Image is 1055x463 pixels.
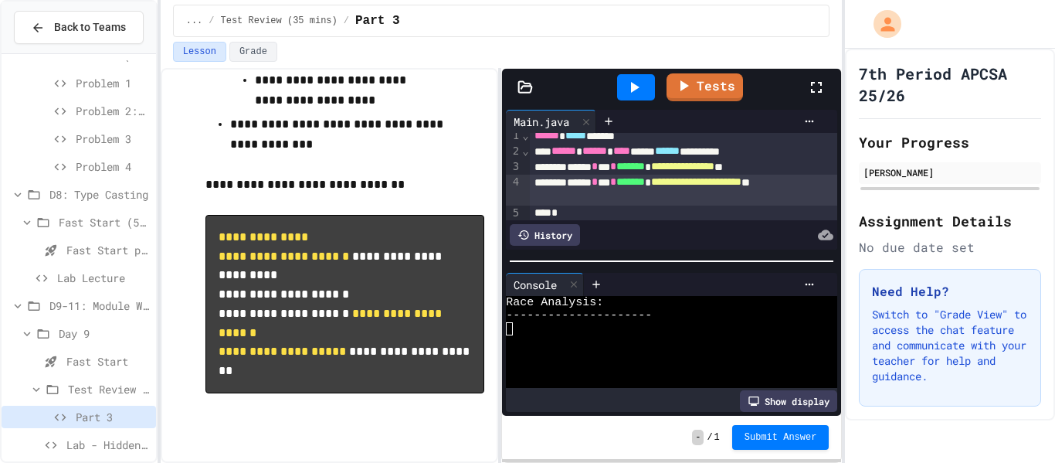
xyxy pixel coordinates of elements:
div: 4 [506,175,521,206]
div: 5 [506,206,521,221]
p: Switch to "Grade View" to access the chat feature and communicate with your teacher for help and ... [872,307,1028,384]
h2: Your Progress [859,131,1041,153]
span: Test Review (35 mins) [221,15,338,27]
span: Lab Lecture [57,270,150,286]
h2: Assignment Details [859,210,1041,232]
span: ... [186,15,203,27]
span: Problem 2: Mission Resource Calculator [76,103,150,119]
div: My Account [857,6,905,42]
span: D9-11: Module Wrap Up [49,298,150,314]
span: Submit Answer [745,431,817,444]
span: Day 9 [59,325,150,342]
span: Problem 3 [76,131,150,147]
h1: 7th Period APCSA 25/26 [859,63,1041,106]
button: Grade [229,42,277,62]
div: Console [506,277,565,293]
h3: Need Help? [872,282,1028,301]
span: Fold line [521,145,529,157]
span: D8: Type Casting [49,186,150,203]
div: Show display [740,390,837,412]
span: Part 3 [355,12,400,30]
a: Tests [667,73,743,101]
div: [PERSON_NAME] [863,165,1036,179]
div: Main.java [506,114,577,130]
span: Fast Start (5 mins) [59,214,150,230]
span: Back to Teams [54,19,126,36]
div: No due date set [859,238,1041,257]
span: Race Analysis: [506,296,603,309]
span: Test Review (35 mins) [68,381,150,397]
button: Submit Answer [732,425,829,450]
div: 2 [506,144,521,159]
span: 1 [714,431,720,444]
span: Fold line [521,129,529,141]
span: / [707,431,712,444]
div: Main.java [506,110,596,133]
div: Console [506,273,584,296]
span: - [692,430,704,445]
div: 1 [506,128,521,144]
button: Lesson [173,42,226,62]
div: 3 [506,159,521,175]
span: Fast Start [66,353,150,369]
span: Part 3 [76,409,150,425]
span: Problem 4 [76,158,150,175]
span: Fast Start pt.1 [66,242,150,258]
button: Back to Teams [14,11,144,44]
span: / [344,15,349,27]
span: --------------------- [506,309,652,322]
span: / [209,15,214,27]
div: History [510,224,580,246]
span: Lab - Hidden Figures: Launch Weight Calculator [66,437,150,453]
span: Problem 1 [76,75,150,91]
